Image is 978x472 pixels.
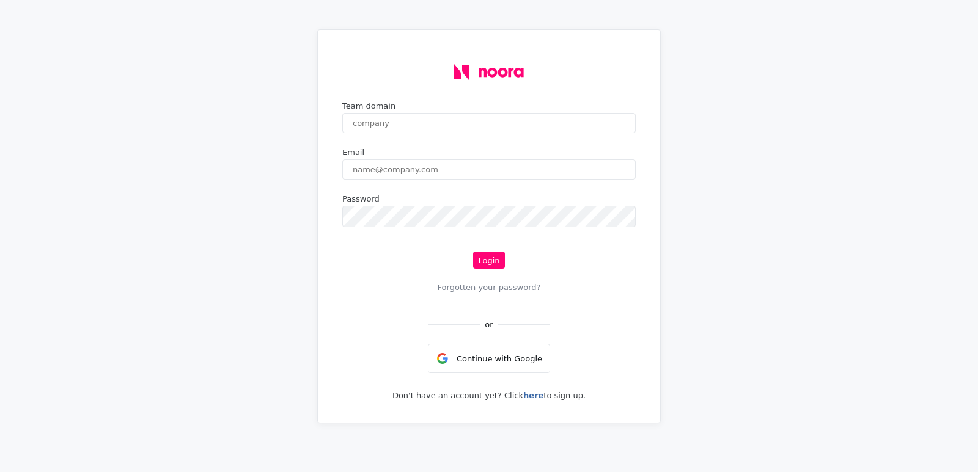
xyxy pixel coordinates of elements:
[433,278,546,296] button: Forgotten your password?
[342,113,636,133] input: company
[392,391,586,400] p: Don't have an account yet? Click to sign up.
[485,320,493,329] div: or
[473,252,504,269] button: Login
[342,194,636,203] div: Password
[342,148,636,157] div: Email
[428,344,550,373] div: Continue with Google
[523,388,543,402] a: here
[342,159,636,180] input: name@company.com
[342,101,636,111] div: Team domain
